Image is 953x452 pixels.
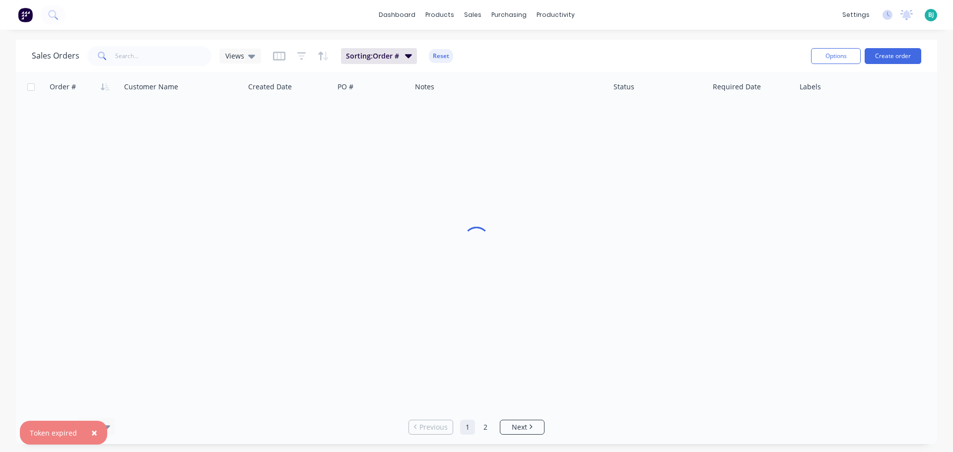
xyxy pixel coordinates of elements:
div: PO # [338,82,353,92]
div: Status [613,82,634,92]
span: Sorting: Order # [346,51,399,61]
span: Next [512,422,527,432]
a: dashboard [374,7,420,22]
div: Token expired [30,428,77,438]
span: BJ [928,10,934,19]
div: Customer Name [124,82,178,92]
div: purchasing [486,7,532,22]
a: Page 1 is your current page [460,420,475,435]
ul: Pagination [405,420,548,435]
div: Order # [50,82,76,92]
button: Create order [865,48,921,64]
div: Notes [415,82,434,92]
button: Sorting:Order # [341,48,417,64]
div: Required Date [713,82,761,92]
input: Search... [115,46,212,66]
button: Close [81,421,107,445]
a: Next page [500,422,544,432]
div: sales [459,7,486,22]
div: products [420,7,459,22]
div: Created Date [248,82,292,92]
h1: Sales Orders [32,51,79,61]
button: Options [811,48,861,64]
div: Labels [800,82,821,92]
span: Previous [419,422,448,432]
a: Page 2 [478,420,493,435]
button: Reset [429,49,453,63]
img: Factory [18,7,33,22]
a: Previous page [409,422,453,432]
span: Views [225,51,244,61]
div: settings [837,7,875,22]
div: productivity [532,7,580,22]
span: × [91,426,97,440]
